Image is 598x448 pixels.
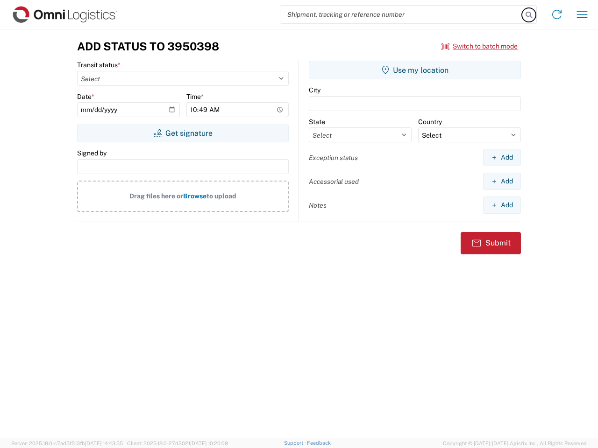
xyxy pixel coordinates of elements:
[186,92,204,101] label: Time
[418,118,442,126] label: Country
[206,192,236,200] span: to upload
[127,441,228,446] span: Client: 2025.18.0-27d3021
[77,40,219,53] h3: Add Status to 3950398
[461,232,521,254] button: Submit
[309,201,327,210] label: Notes
[129,192,183,200] span: Drag files here or
[441,39,518,54] button: Switch to batch mode
[77,124,289,142] button: Get signature
[85,441,123,446] span: [DATE] 14:43:55
[284,440,307,446] a: Support
[77,61,121,69] label: Transit status
[280,6,522,23] input: Shipment, tracking or reference number
[309,154,358,162] label: Exception status
[183,192,206,200] span: Browse
[483,173,521,190] button: Add
[77,149,107,157] label: Signed by
[483,149,521,166] button: Add
[11,441,123,446] span: Server: 2025.18.0-c7ad5f513fb
[77,92,94,101] label: Date
[307,440,331,446] a: Feedback
[309,118,325,126] label: State
[309,177,359,186] label: Accessorial used
[309,61,521,79] button: Use my location
[443,439,587,448] span: Copyright © [DATE]-[DATE] Agistix Inc., All Rights Reserved
[190,441,228,446] span: [DATE] 10:20:09
[309,86,320,94] label: City
[483,196,521,214] button: Add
